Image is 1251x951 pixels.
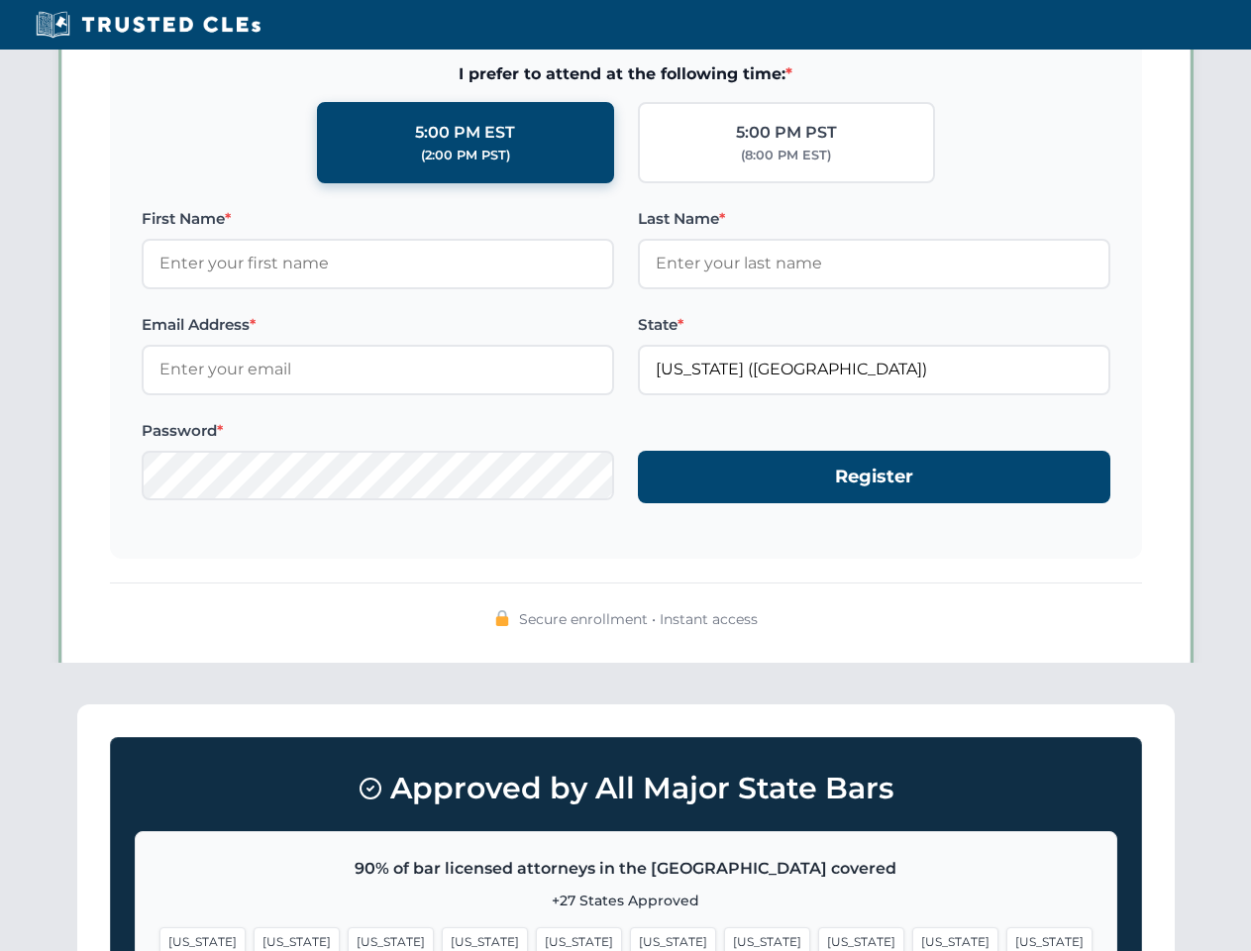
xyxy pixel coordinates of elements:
[415,120,515,146] div: 5:00 PM EST
[638,207,1110,231] label: Last Name
[135,762,1117,815] h3: Approved by All Major State Bars
[142,419,614,443] label: Password
[494,610,510,626] img: 🔒
[421,146,510,165] div: (2:00 PM PST)
[142,313,614,337] label: Email Address
[736,120,837,146] div: 5:00 PM PST
[142,61,1110,87] span: I prefer to attend at the following time:
[30,10,266,40] img: Trusted CLEs
[159,856,1093,882] p: 90% of bar licensed attorneys in the [GEOGRAPHIC_DATA] covered
[142,207,614,231] label: First Name
[638,451,1110,503] button: Register
[638,345,1110,394] input: Florida (FL)
[159,890,1093,911] p: +27 States Approved
[142,239,614,288] input: Enter your first name
[519,608,758,630] span: Secure enrollment • Instant access
[142,345,614,394] input: Enter your email
[741,146,831,165] div: (8:00 PM EST)
[638,313,1110,337] label: State
[638,239,1110,288] input: Enter your last name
